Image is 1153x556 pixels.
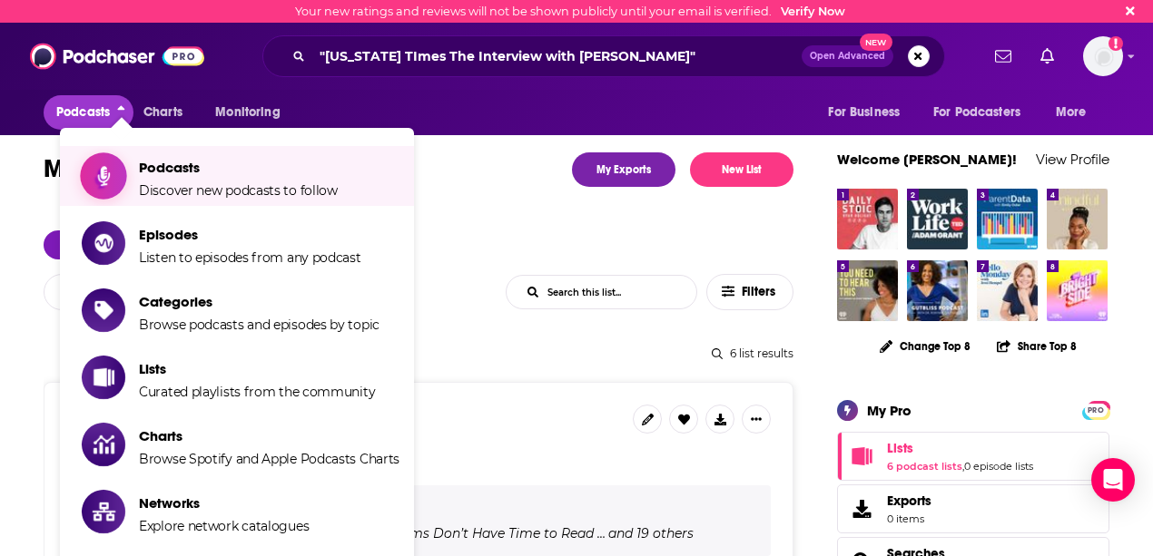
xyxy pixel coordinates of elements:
[867,402,912,419] div: My Pro
[215,100,280,125] span: Monitoring
[139,384,375,400] span: Curated playlists from the community
[139,249,361,266] span: Listen to episodes from any podcast
[1085,404,1107,417] span: PRO
[139,427,399,444] span: Charts
[139,182,338,199] span: Discover new podcasts to follow
[44,286,202,298] button: open menu
[690,152,793,187] button: New List
[828,100,900,125] span: For Business
[139,293,379,310] span: Categories
[312,42,802,71] input: Search podcasts, credits, & more...
[389,526,606,541] h4: Moms Don’t Have Time to Read …
[837,151,1017,168] a: Welcome [PERSON_NAME]!
[608,525,694,541] p: and 19 others
[837,189,898,249] img: The Daily Stoic
[1083,36,1123,76] button: Show profile menu
[143,100,182,125] span: Charts
[44,274,277,310] h2: Choose List sort
[139,226,361,243] span: Episodes
[139,518,309,534] span: Explore network catalogues
[202,95,303,130] button: open menu
[1083,36,1123,76] span: Logged in as tgilbride
[44,152,234,187] h1: My Podcast Lists
[295,5,845,18] div: Your new ratings and reviews will not be shown publicly until your email is verified.
[843,444,880,469] a: Lists
[837,260,898,321] img: You Need to Hear This with Nedra Tawwab
[781,5,845,18] a: Verify Now
[887,493,931,509] span: Exports
[996,328,1078,364] button: Share Top 8
[1047,189,1108,249] img: Mindful With Minaa
[139,494,309,512] span: Networks
[964,460,1033,473] a: 0 episode lists
[139,159,338,176] span: Podcasts
[1033,41,1061,72] a: Show notifications dropdown
[869,335,981,357] button: Change Top 8
[139,360,375,377] span: Lists
[742,286,778,298] span: Filters
[1043,95,1109,130] button: open menu
[887,512,931,525] span: 0 items
[815,95,922,130] button: open menu
[810,52,885,61] span: Open Advanced
[887,460,962,473] a: 6 podcast lists
[44,230,137,259] a: Podcasts
[907,189,968,249] img: Worklife with Adam Grant
[962,460,964,473] span: ,
[706,274,793,310] button: Filters
[1083,36,1123,76] img: User Profile
[843,496,880,522] span: Exports
[1091,458,1135,502] div: Open Intercom Messenger
[132,95,193,130] a: Charts
[887,440,913,456] span: Lists
[1109,36,1123,51] svg: Email not verified
[262,35,945,77] div: Search podcasts, credits, & more...
[837,432,1109,481] span: Lists
[30,39,204,73] img: Podchaser - Follow, Share and Rate Podcasts
[907,260,968,321] img: The Gutbliss Podcast
[860,34,892,51] span: New
[837,484,1109,533] a: Exports
[1085,402,1107,415] a: PRO
[921,95,1047,130] button: open menu
[44,346,793,360] div: 6 list results
[742,405,771,434] button: Show More Button
[1047,260,1108,321] img: The Bright Side
[977,189,1038,249] img: ParentData with Emily Oster
[933,100,1020,125] span: For Podcasters
[1056,100,1087,125] span: More
[56,100,110,125] span: Podcasts
[802,45,893,67] button: Open AdvancedNew
[387,526,606,541] a: Moms Don’t Have Time to Read …
[988,41,1019,72] a: Show notifications dropdown
[139,451,399,467] span: Browse Spotify and Apple Podcasts Charts
[139,317,379,333] span: Browse podcasts and episodes by topic
[44,95,133,130] button: close menu
[572,152,675,187] a: My Exports
[1036,151,1109,168] a: View Profile
[887,440,1033,456] a: Lists
[977,260,1038,321] img: Hello Monday with Jessi Hempel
